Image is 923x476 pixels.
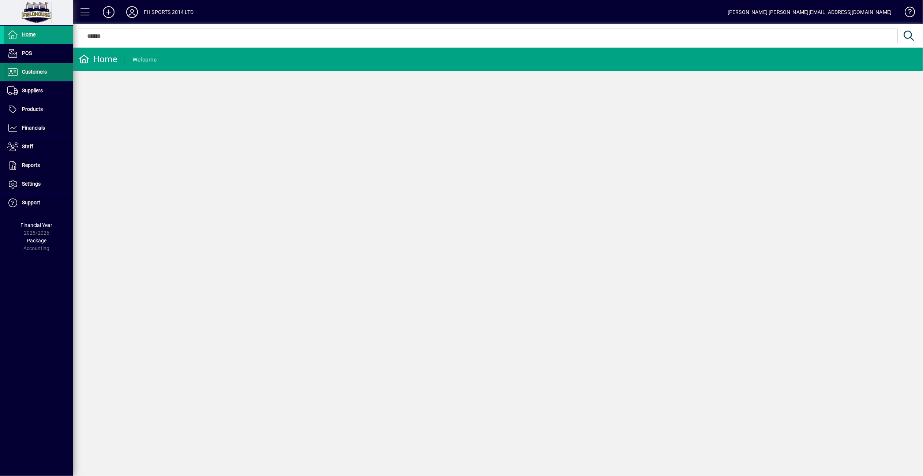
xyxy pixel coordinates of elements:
[4,100,73,119] a: Products
[22,181,41,187] span: Settings
[4,138,73,156] a: Staff
[22,125,45,131] span: Financials
[120,5,144,19] button: Profile
[4,194,73,212] a: Support
[4,156,73,175] a: Reports
[22,69,47,75] span: Customers
[899,1,914,25] a: Knowledge Base
[728,6,892,18] div: [PERSON_NAME] [PERSON_NAME][EMAIL_ADDRESS][DOMAIN_NAME]
[132,54,157,66] div: Welcome
[27,238,46,243] span: Package
[21,222,53,228] span: Financial Year
[4,175,73,193] a: Settings
[22,88,43,93] span: Suppliers
[4,44,73,63] a: POS
[4,63,73,81] a: Customers
[22,50,32,56] span: POS
[22,162,40,168] span: Reports
[22,106,43,112] span: Products
[79,53,117,65] div: Home
[4,119,73,137] a: Financials
[144,6,194,18] div: FH SPORTS 2014 LTD
[22,200,40,205] span: Support
[22,31,35,37] span: Home
[97,5,120,19] button: Add
[4,82,73,100] a: Suppliers
[22,144,33,149] span: Staff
